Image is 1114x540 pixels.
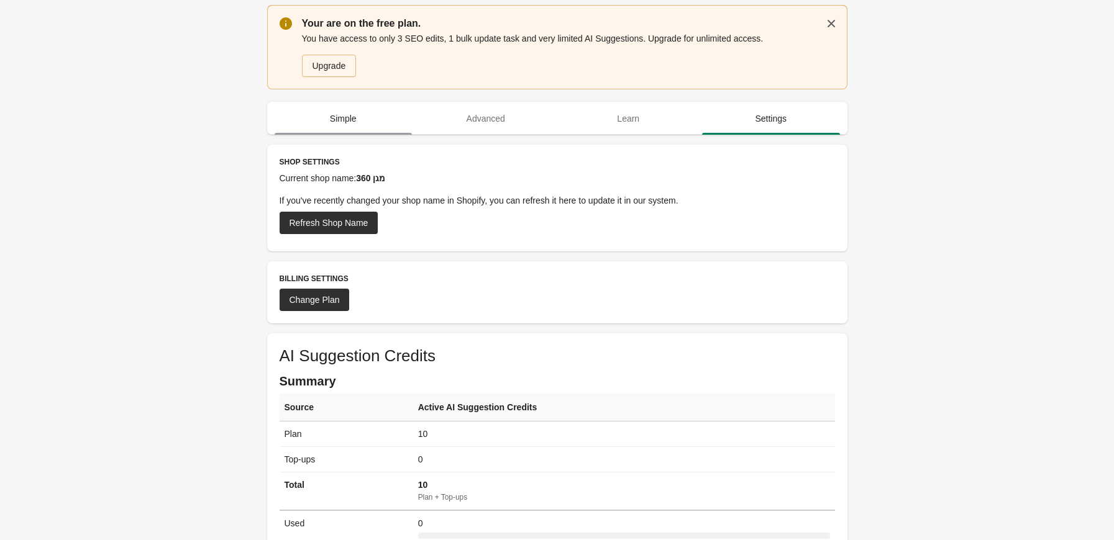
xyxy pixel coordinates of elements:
[702,107,840,130] span: Settings
[275,107,413,130] span: Simple
[290,218,368,228] div: Refresh Shop Name
[302,16,835,31] p: Your are on the free plan.
[557,102,700,135] button: Learn
[280,289,350,311] a: Change Plan
[280,194,835,207] p: If you've recently changed your shop name in Shopify, you can refresh it here to update it in our...
[302,55,357,77] a: Upgrade
[290,295,340,305] div: Change Plan
[700,102,842,135] button: Settings
[560,107,698,130] span: Learn
[280,346,835,366] h1: AI Suggestion Credits
[418,491,830,503] div: Plan + Top-ups
[280,447,413,472] td: Top-ups
[280,274,835,284] h3: Billing Settings
[413,421,835,447] td: 10
[280,421,413,447] td: Plan
[302,31,835,78] div: You have access to only 3 SEO edits, 1 bulk update task and very limited AI Suggestions. Upgrade ...
[272,102,415,135] button: Simple
[280,375,835,387] h2: Summary
[413,394,835,421] th: Active AI Suggestion Credits
[280,157,835,167] h3: Shop Settings
[417,107,555,130] span: Advanced
[280,212,378,234] button: Refresh Shop Name
[280,394,413,421] th: Source
[414,102,557,135] button: Advanced
[285,480,304,490] strong: Total
[313,61,346,71] div: Upgrade
[280,172,835,184] p: Current shop name:
[418,480,428,490] strong: 10
[356,173,385,183] strong: מגן 360
[413,447,835,472] td: 0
